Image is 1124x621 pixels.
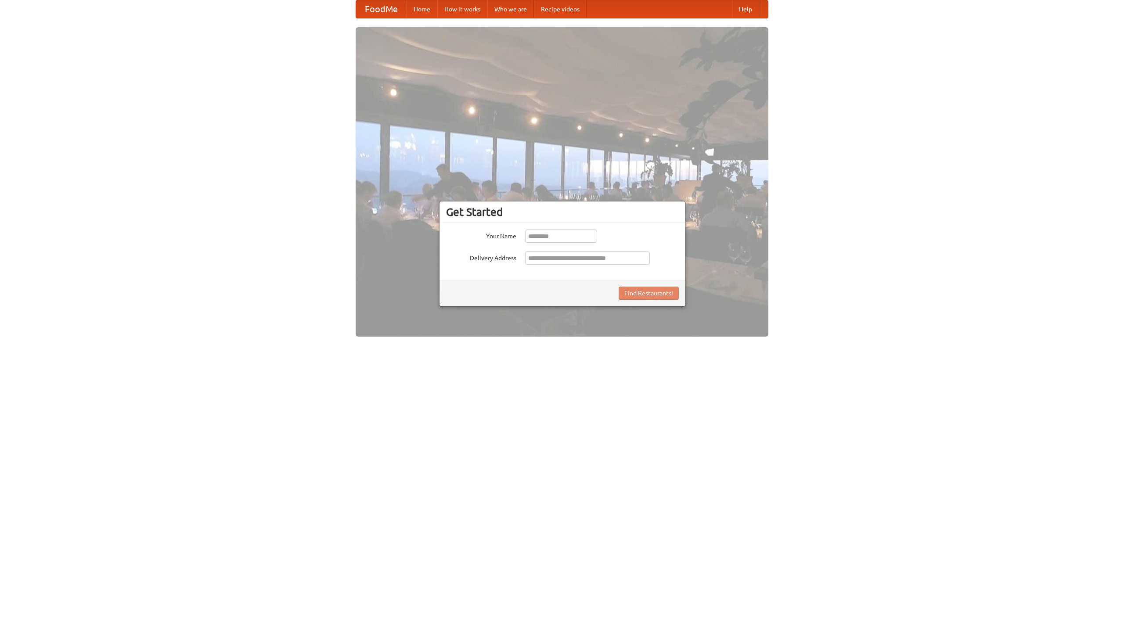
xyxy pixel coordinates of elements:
a: How it works [437,0,487,18]
label: Delivery Address [446,251,516,262]
a: FoodMe [356,0,407,18]
a: Who we are [487,0,534,18]
a: Help [732,0,759,18]
label: Your Name [446,230,516,241]
a: Recipe videos [534,0,587,18]
button: Find Restaurants! [619,287,679,300]
h3: Get Started [446,205,679,219]
a: Home [407,0,437,18]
